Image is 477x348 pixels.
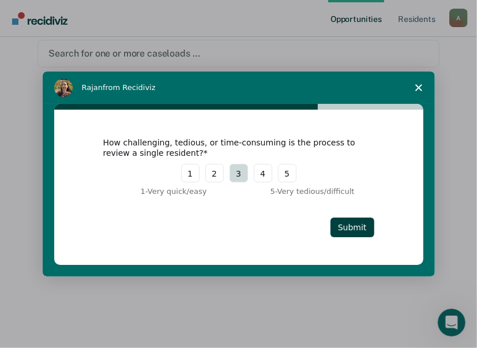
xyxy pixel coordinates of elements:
button: 1 [181,164,200,182]
button: 2 [205,164,224,182]
span: from Recidiviz [103,83,156,92]
img: Profile image for Rajan [54,78,73,97]
span: Close survey [403,72,435,104]
button: 3 [230,164,248,182]
button: 4 [254,164,272,182]
div: How challenging, tedious, or time-consuming is the process to review a single resident? [103,137,357,158]
button: Submit [330,218,374,237]
div: 1 - Very quick/easy [103,186,207,197]
div: 5 - Very tedious/difficult [271,186,374,197]
button: 5 [278,164,296,182]
span: Rajan [82,83,103,92]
